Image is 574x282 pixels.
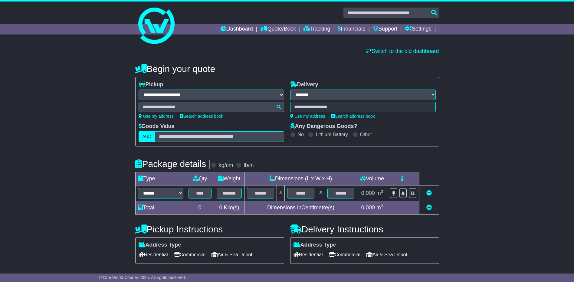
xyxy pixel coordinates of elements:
[357,172,387,185] td: Volume
[135,172,186,185] td: Type
[277,185,285,201] td: x
[139,123,175,130] label: Goods Value
[329,250,360,259] span: Commercial
[260,24,296,34] a: Quote/Book
[294,250,323,259] span: Residential
[290,123,357,130] label: Any Dangerous Goods?
[376,205,383,211] span: m
[244,162,254,169] label: lb/in
[218,162,233,169] label: kg/cm
[212,250,252,259] span: Air & Sea Depot
[219,205,222,211] span: 0
[317,185,325,201] td: x
[244,172,357,185] td: Dimensions (L x W x H)
[316,132,348,137] label: Lithium Battery
[361,205,375,211] span: 0.000
[405,24,431,34] a: Settings
[298,132,304,137] label: No
[294,242,336,248] label: Address Type
[139,242,181,248] label: Address Type
[139,114,174,119] a: Use my address
[290,224,439,234] h4: Delivery Instructions
[135,159,211,169] h4: Package details |
[221,24,253,34] a: Dashboard
[381,189,383,194] sup: 3
[135,201,186,215] td: Total
[426,190,432,196] a: Remove this item
[338,24,365,34] a: Financials
[99,275,186,280] span: © One World Courier 2025. All rights reserved.
[381,204,383,208] sup: 3
[214,172,244,185] td: Weight
[360,132,372,137] label: Other
[366,48,439,54] a: Switch to the old dashboard
[290,114,325,119] a: Use my address
[174,250,205,259] span: Commercial
[214,201,244,215] td: Kilo(s)
[139,131,156,142] label: AUD
[244,201,357,215] td: Dimensions in Centimetre(s)
[186,172,214,185] td: Qty
[180,114,223,119] a: Search address book
[361,190,375,196] span: 0.000
[290,81,318,88] label: Delivery
[366,250,407,259] span: Air & Sea Depot
[135,64,439,74] h4: Begin your quote
[139,81,163,88] label: Pickup
[139,102,284,112] typeahead: Please provide city
[376,190,383,196] span: m
[139,250,168,259] span: Residential
[331,114,375,119] a: Search address book
[426,205,432,211] a: Add new item
[186,201,214,215] td: 0
[303,24,330,34] a: Tracking
[373,24,397,34] a: Support
[135,224,284,234] h4: Pickup Instructions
